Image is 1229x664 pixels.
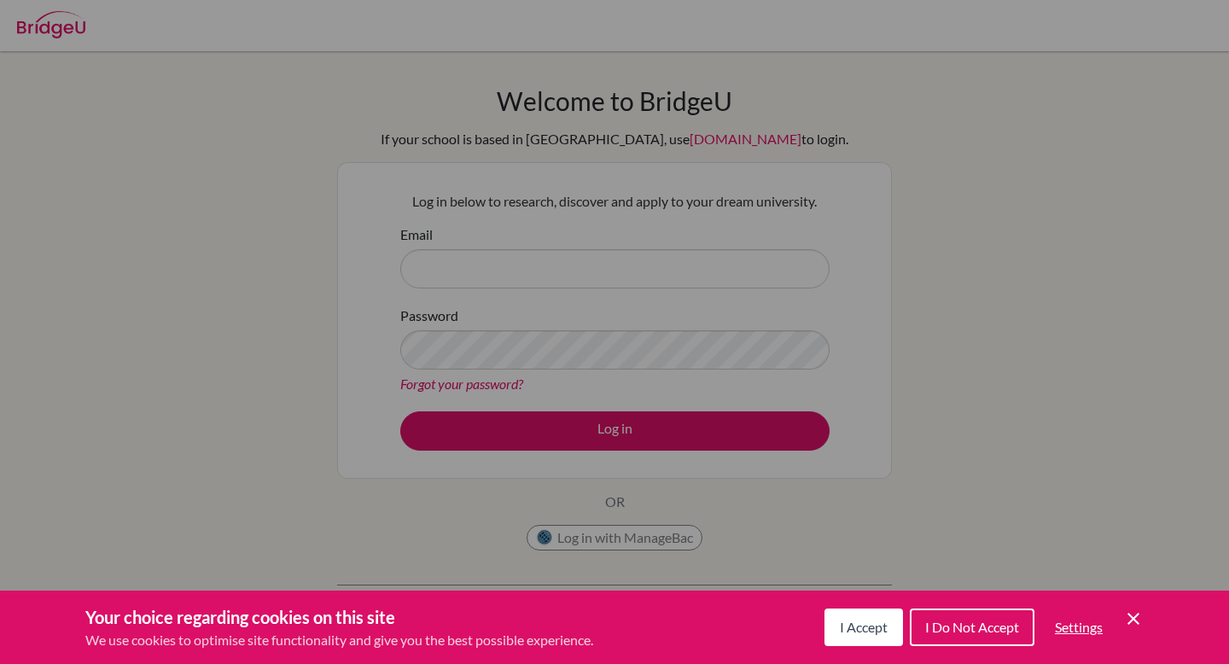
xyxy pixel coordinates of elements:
button: Save and close [1123,609,1144,629]
span: I Accept [840,619,888,635]
span: Settings [1055,619,1103,635]
button: Settings [1041,610,1116,644]
h3: Your choice regarding cookies on this site [85,604,593,630]
span: I Do Not Accept [925,619,1019,635]
button: I Accept [824,609,903,646]
button: I Do Not Accept [910,609,1034,646]
p: We use cookies to optimise site functionality and give you the best possible experience. [85,630,593,650]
